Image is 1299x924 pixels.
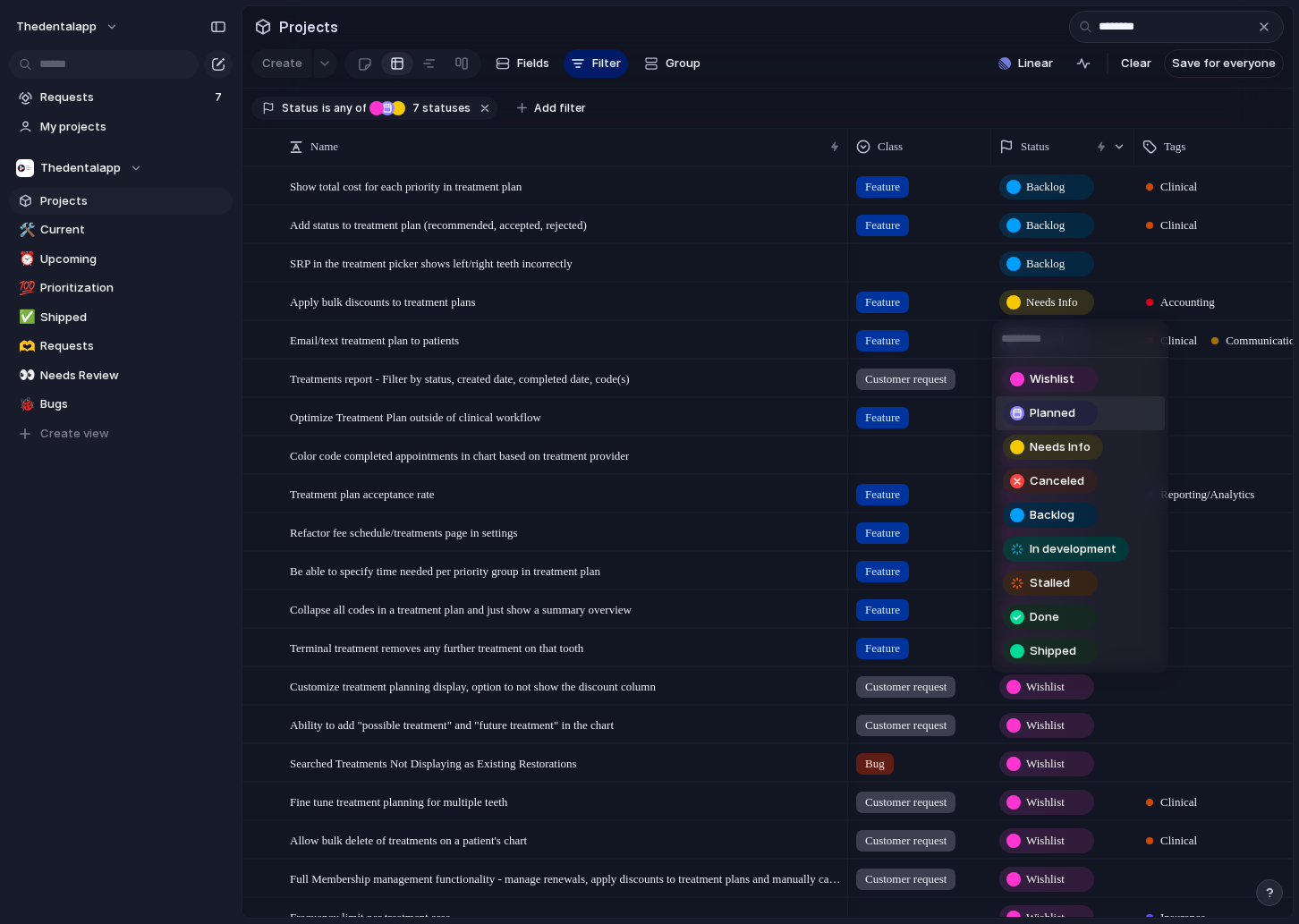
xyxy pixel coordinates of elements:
[1030,472,1084,490] span: Canceled
[1030,438,1091,456] span: Needs Info
[1030,608,1059,626] span: Done
[1030,574,1070,592] span: Stalled
[1030,404,1075,422] span: Planned
[1030,370,1074,388] span: Wishlist
[1030,642,1076,660] span: Shipped
[1030,540,1116,558] span: In development
[1030,506,1074,524] span: Backlog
